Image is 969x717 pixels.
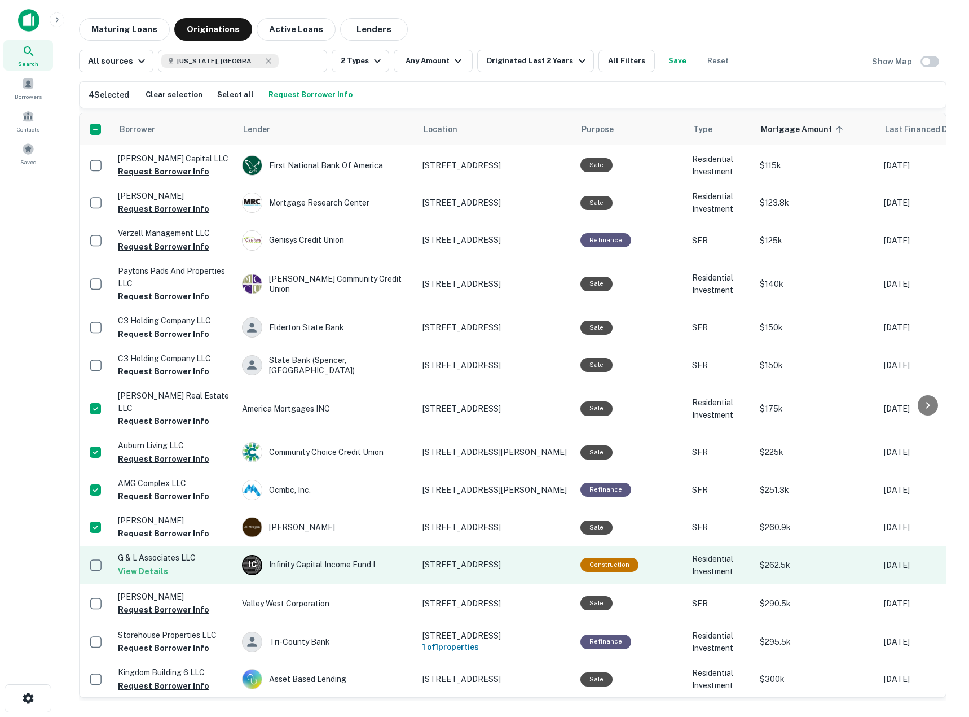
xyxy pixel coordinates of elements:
p: $251.3k [760,484,873,496]
p: Verzell Management LLC [118,227,231,239]
div: Chat Widget [913,591,969,645]
th: Mortgage Amount [754,113,878,145]
button: Request Borrower Info [118,641,209,655]
h6: Show Map [872,55,914,68]
button: All Filters [598,50,655,72]
span: Borrowers [15,92,42,101]
p: Residential Investment [692,272,748,296]
p: G & L Associates LLC [118,552,231,564]
div: Tri-county Bank [242,632,411,652]
div: First National Bank Of America [242,155,411,176]
button: Request Borrower Info [118,489,209,503]
img: picture [243,480,262,500]
p: Kingdom Building 6 LLC [118,666,231,679]
p: $150k [760,321,873,334]
p: [STREET_ADDRESS] [422,279,569,289]
p: $225k [760,446,873,458]
p: $290.5k [760,597,873,610]
p: [STREET_ADDRESS] [422,522,569,532]
th: Type [686,113,754,145]
h6: 4 Selected [89,89,129,101]
button: Maturing Loans [79,18,170,41]
p: [STREET_ADDRESS] [422,404,569,414]
span: Lender [243,123,270,136]
img: picture [243,443,262,462]
button: Request Borrower Info [118,327,209,341]
button: Request Borrower Info [118,202,209,216]
p: [PERSON_NAME] Capital LLC [118,152,231,165]
button: Save your search to get updates of matches that match your search criteria. [659,50,695,72]
p: $260.9k [760,521,873,534]
p: SFR [692,446,748,458]
p: [PERSON_NAME] [118,190,231,202]
img: capitalize-icon.png [18,9,39,32]
p: $262.5k [760,559,873,571]
p: [PERSON_NAME] [118,514,231,527]
button: Request Borrower Info [118,240,209,253]
span: Borrower [119,123,155,136]
p: Residential Investment [692,553,748,578]
p: [STREET_ADDRESS] [422,559,569,570]
div: Sale [580,445,613,460]
p: Valley West Corporation [242,597,411,610]
div: Sale [580,196,613,210]
th: Purpose [575,113,686,145]
p: SFR [692,321,748,334]
p: [STREET_ADDRESS] [422,631,569,641]
div: [PERSON_NAME] [242,517,411,537]
a: Search [3,40,53,71]
div: Sale [580,158,613,172]
span: Type [693,123,727,136]
button: Select all [214,86,257,103]
span: Saved [20,158,37,167]
p: SFR [692,359,748,371]
div: Sale [580,521,613,535]
p: Storehouse Properties LLC [118,629,231,641]
div: Community Choice Credit Union [242,442,411,462]
div: Mortgage Research Center [242,193,411,213]
p: [STREET_ADDRESS] [422,160,569,170]
div: Sale [580,596,613,610]
div: Genisys Credit Union [242,230,411,251]
p: [PERSON_NAME] [118,591,231,603]
div: Sale [580,277,613,291]
p: C3 Holding Company LLC [118,314,231,327]
div: This loan purpose was for refinancing [580,233,631,247]
p: Residential Investment [692,190,748,215]
button: Request Borrower Info [118,414,209,428]
div: Borrowers [3,73,53,103]
span: Mortgage Amount [761,123,847,136]
p: $140k [760,278,873,290]
div: [PERSON_NAME] Community Credit Union [242,274,411,294]
p: $175k [760,403,873,415]
span: Location [424,123,472,136]
p: [STREET_ADDRESS] [422,198,569,208]
a: Contacts [3,106,53,136]
p: Auburn Living LLC [118,439,231,452]
p: Residential Investment [692,396,748,421]
img: picture [243,274,262,294]
p: [STREET_ADDRESS] [422,598,569,609]
img: picture [243,231,262,250]
button: Request Borrower Info [118,603,209,617]
span: Purpose [582,123,628,136]
button: 2 Types [332,50,389,72]
button: Clear selection [143,86,205,103]
p: $150k [760,359,873,371]
p: [STREET_ADDRESS] [422,235,569,245]
img: picture [243,518,262,537]
p: $115k [760,159,873,172]
div: Asset Based Lending [242,669,411,689]
button: Request Borrower Info [118,527,209,540]
div: Ocmbc, Inc. [242,480,411,500]
img: picture [243,670,262,689]
p: [STREET_ADDRESS][PERSON_NAME] [422,447,569,457]
button: Reset [700,50,736,72]
button: Request Borrower Info [266,86,355,103]
h6: 1 of 1 properties [422,641,569,653]
p: Residential Investment [692,667,748,692]
div: Originated Last 2 Years [486,54,588,68]
p: AMG Complex LLC [118,477,231,489]
button: Request Borrower Info [118,365,209,378]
